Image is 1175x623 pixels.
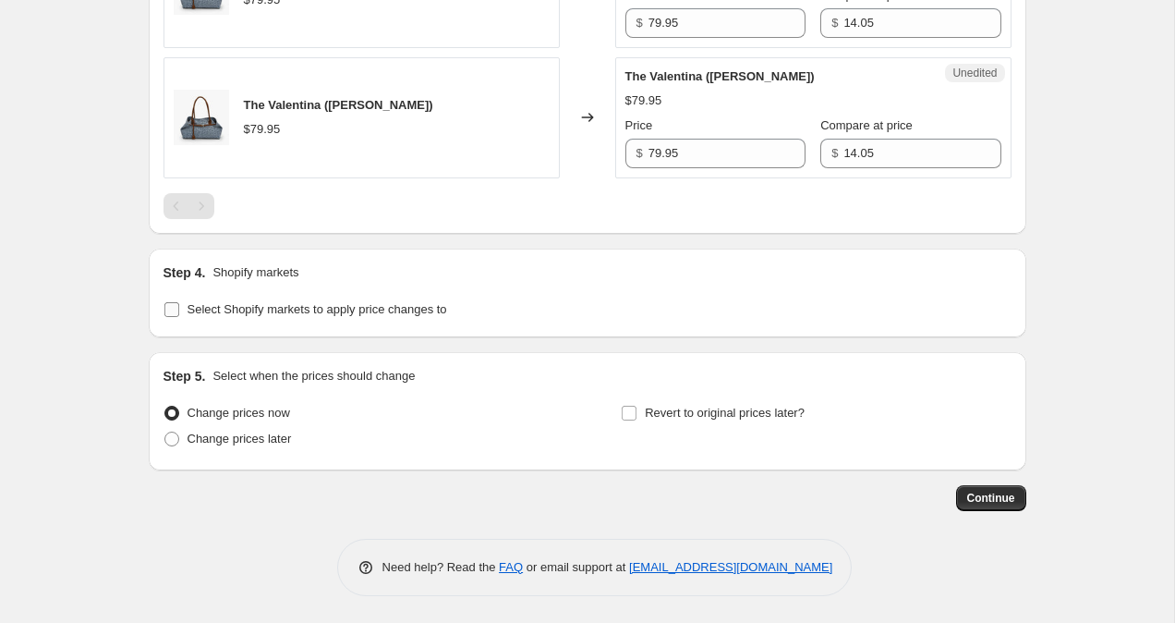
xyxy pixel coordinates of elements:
img: Sd37985057542425baa3cb992351101ede_80x.jpg [174,90,229,145]
span: $ [636,16,643,30]
div: $79.95 [625,92,662,110]
button: Continue [956,485,1026,511]
span: Select Shopify markets to apply price changes to [188,302,447,316]
p: Shopify markets [212,263,298,282]
span: Change prices later [188,432,292,446]
div: $79.95 [244,120,281,139]
span: The Valentina ([PERSON_NAME]) [625,69,815,83]
span: $ [831,16,838,30]
span: or email support at [523,560,629,574]
span: Unedited [952,66,997,80]
nav: Pagination [164,193,214,219]
span: Need help? Read the [382,560,500,574]
span: Continue [967,491,1015,506]
h2: Step 5. [164,367,206,385]
span: $ [831,146,838,160]
a: FAQ [499,560,523,574]
h2: Step 4. [164,263,206,282]
span: Price [625,118,653,132]
span: Change prices now [188,406,290,420]
span: Revert to original prices later? [645,406,805,420]
p: Select when the prices should change [212,367,415,385]
span: The Valentina ([PERSON_NAME]) [244,98,433,112]
span: Compare at price [820,118,913,132]
a: [EMAIL_ADDRESS][DOMAIN_NAME] [629,560,832,574]
span: $ [636,146,643,160]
